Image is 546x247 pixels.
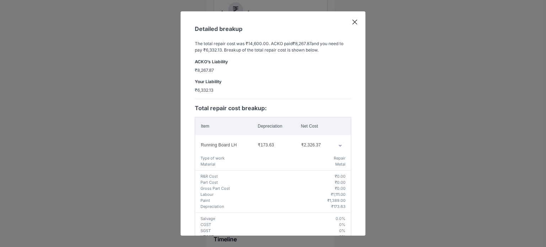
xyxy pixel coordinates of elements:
[301,142,327,148] div: ₹2,326.37
[301,123,327,129] div: Net Cost
[201,123,246,129] div: Item
[200,216,336,222] h5: Salvage
[200,192,331,198] h5: Labour
[201,142,246,148] div: Running Board LH
[335,173,346,179] h5: ₹0.00
[336,216,346,222] h5: 0.0 %
[195,67,351,73] span: ₹8,267.87
[331,192,346,198] h5: ₹1,111.00
[331,204,346,210] h5: ₹173.63
[200,228,339,234] h5: SGST
[335,186,346,192] h5: ₹0.00
[339,234,346,240] h5: 0 %
[200,161,335,167] h5: Material
[200,179,335,186] h5: Part Cost
[258,123,290,129] div: Depreciation
[200,204,331,210] h5: Depreciation
[195,79,351,84] h6: Your Liability
[200,234,339,240] h5: UTGST
[195,59,351,64] h6: ACKO’s Liability
[200,155,334,161] h5: Type of work
[258,142,290,148] div: ₹173.63
[195,87,351,93] span: ₹6,332.13
[195,105,351,111] h5: Total repair cost breakup:
[327,198,346,204] h5: ₹1,389.00
[335,179,346,186] h5: ₹0.00
[195,26,351,32] div: Detailed breakup
[334,155,346,161] h5: Repair
[200,222,339,228] h5: CGST
[200,198,327,204] h5: Paint
[200,173,335,179] h5: R&R Cost
[195,41,351,53] h6: The total repair cost was ₹14,600.00 . ACKO paid ₹8,267.87 and you need to pay ₹6,332.13 . Breaku...
[335,161,346,167] h5: Metal
[200,186,335,192] h5: Gross Part Cost
[339,222,346,228] h5: 0 %
[339,228,346,234] h5: 0 %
